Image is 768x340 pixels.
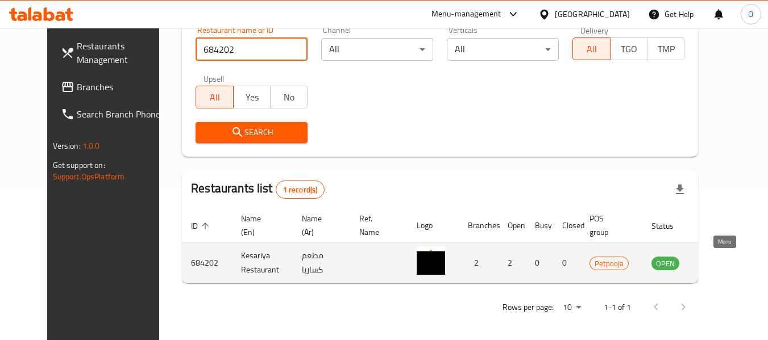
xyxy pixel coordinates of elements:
span: O [748,8,753,20]
input: Search for restaurant name or ID.. [196,38,308,61]
span: All [201,89,229,106]
td: Kesariya Restaurant [232,243,293,283]
span: Petpooja [590,257,628,270]
span: Branches [77,80,167,94]
td: 0 [526,243,553,283]
span: Version: [53,138,81,153]
div: All [321,38,433,61]
th: Busy [526,208,553,243]
span: POS group [590,212,629,239]
th: Closed [553,208,580,243]
span: ID [191,219,213,233]
div: [GEOGRAPHIC_DATA] [555,8,630,20]
h2: Restaurants list [191,180,325,199]
span: Search Branch Phone [77,107,167,121]
span: Search [205,125,298,140]
a: Branches [52,73,176,100]
div: All [447,38,559,61]
span: No [275,89,303,106]
span: Status [651,219,688,233]
th: Open [499,208,526,243]
div: Total records count [276,181,325,199]
button: Search [196,122,308,143]
div: Menu-management [431,7,501,21]
span: 1 record(s) [276,184,325,195]
td: 0 [553,243,580,283]
span: TGO [615,41,643,57]
img: Kesariya Restaurant [417,246,445,275]
label: Upsell [204,74,225,82]
button: All [196,86,233,108]
td: مطعم كساريا [293,243,350,283]
span: TMP [652,41,680,57]
button: No [270,86,308,108]
div: Export file [666,176,694,203]
span: Yes [238,89,266,106]
th: Branches [459,208,499,243]
div: Rows per page: [558,299,586,316]
a: Search Branch Phone [52,100,176,128]
span: Get support on: [53,158,105,173]
label: Delivery [580,26,609,34]
button: All [572,37,610,60]
span: Name (En) [241,212,279,239]
button: TMP [647,37,684,60]
button: TGO [610,37,647,60]
span: Name (Ar) [302,212,337,239]
p: 1-1 of 1 [604,300,631,314]
td: 2 [459,243,499,283]
span: 1.0.0 [82,138,100,153]
a: Restaurants Management [52,32,176,73]
button: Yes [233,86,271,108]
p: Rows per page: [503,300,554,314]
a: Support.OpsPlatform [53,169,125,184]
table: enhanced table [182,208,741,283]
th: Logo [408,208,459,243]
span: All [578,41,605,57]
span: Ref. Name [359,212,394,239]
span: OPEN [651,257,679,270]
td: 684202 [182,243,232,283]
span: Restaurants Management [77,39,167,66]
td: 2 [499,243,526,283]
